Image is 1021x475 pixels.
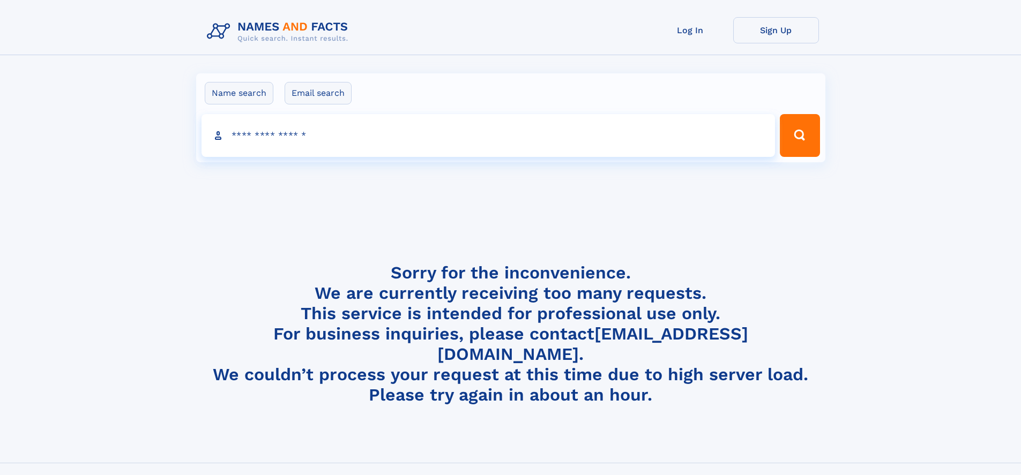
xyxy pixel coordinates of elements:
[205,82,273,104] label: Name search
[647,17,733,43] a: Log In
[202,114,776,157] input: search input
[780,114,819,157] button: Search Button
[203,17,357,46] img: Logo Names and Facts
[203,262,819,405] h4: Sorry for the inconvenience. We are currently receiving too many requests. This service is intend...
[285,82,352,104] label: Email search
[437,323,748,364] a: [EMAIL_ADDRESS][DOMAIN_NAME]
[733,17,819,43] a: Sign Up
